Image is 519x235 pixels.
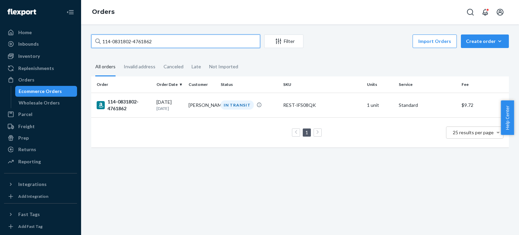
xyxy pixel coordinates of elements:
[18,29,32,36] div: Home
[413,34,457,48] button: Import Orders
[4,179,77,190] button: Integrations
[18,193,48,199] div: Add Integration
[478,5,492,19] button: Open notifications
[4,121,77,132] a: Freight
[18,146,36,153] div: Returns
[218,76,280,93] th: Status
[264,34,303,48] button: Filter
[15,97,77,108] a: Wholesale Orders
[18,181,47,188] div: Integrations
[95,58,116,76] div: All orders
[19,99,60,106] div: Wholesale Orders
[364,93,396,117] td: 1 unit
[7,9,36,16] img: Flexport logo
[18,224,43,229] div: Add Fast Tag
[18,111,32,118] div: Parcel
[15,86,77,97] a: Ecommerce Orders
[4,156,77,167] a: Reporting
[91,34,260,48] input: Search orders
[364,76,396,93] th: Units
[459,76,509,93] th: Fee
[4,39,77,49] a: Inbounds
[4,192,77,201] a: Add Integration
[4,222,77,231] a: Add Fast Tag
[156,99,183,111] div: [DATE]
[18,76,34,83] div: Orders
[18,135,29,141] div: Prep
[4,144,77,155] a: Returns
[4,74,77,85] a: Orders
[265,38,303,45] div: Filter
[283,102,361,109] div: REST-IFS08QK
[464,5,477,19] button: Open Search Box
[18,123,35,130] div: Freight
[18,211,40,218] div: Fast Tags
[461,34,509,48] button: Create order
[192,58,201,75] div: Late
[209,58,238,75] div: Not Imported
[92,8,115,16] a: Orders
[4,133,77,143] a: Prep
[18,65,54,72] div: Replenishments
[97,98,151,112] div: 114-0831802-4761862
[4,63,77,74] a: Replenishments
[189,81,215,87] div: Customer
[501,100,514,135] button: Help Center
[466,38,504,45] div: Create order
[453,130,494,135] span: 25 results per page
[154,76,186,93] th: Order Date
[221,100,254,110] div: IN TRANSIT
[4,51,77,62] a: Inventory
[304,130,310,135] a: Page 1 is your current page
[124,58,155,75] div: Invalid address
[164,58,183,75] div: Canceled
[18,53,40,60] div: Inventory
[4,209,77,220] button: Fast Tags
[4,109,77,120] a: Parcel
[459,93,509,117] td: $9.72
[399,102,456,109] p: Standard
[91,76,154,93] th: Order
[493,5,507,19] button: Open account menu
[4,27,77,38] a: Home
[156,105,183,111] p: [DATE]
[186,93,218,117] td: [PERSON_NAME]
[396,76,459,93] th: Service
[280,76,364,93] th: SKU
[64,5,77,19] button: Close Navigation
[19,88,62,95] div: Ecommerce Orders
[18,158,41,165] div: Reporting
[18,41,39,47] div: Inbounds
[86,2,120,22] ol: breadcrumbs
